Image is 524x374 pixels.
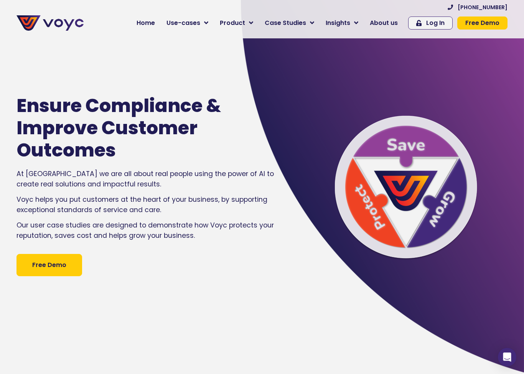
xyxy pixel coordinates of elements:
[16,194,279,215] p: Voyc helps you put customers at the heart of your business, by supporting exceptional standards o...
[498,348,516,366] div: Open Intercom Messenger
[458,5,508,10] span: [PHONE_NUMBER]
[16,169,279,189] p: At [GEOGRAPHIC_DATA] we are all about real people using the power of AI to create real solutions ...
[214,15,259,31] a: Product
[259,15,320,31] a: Case Studies
[16,15,84,31] img: voyc-full-logo
[320,15,364,31] a: Insights
[166,18,200,28] span: Use-cases
[16,254,82,276] a: Free Demo
[408,16,453,30] a: Log In
[220,18,245,28] span: Product
[426,20,445,26] span: Log In
[457,16,508,30] a: Free Demo
[448,5,508,10] a: [PHONE_NUMBER]
[326,18,350,28] span: Insights
[265,18,306,28] span: Case Studies
[16,220,279,241] p: Our user case studies are designed to demonstrate how Voyc protects your reputation, saves cost a...
[16,95,256,161] h1: Ensure Compliance & Improve Customer Outcomes
[137,18,155,28] span: Home
[465,20,499,26] span: Free Demo
[364,15,404,31] a: About us
[370,18,398,28] span: About us
[131,15,161,31] a: Home
[161,15,214,31] a: Use-cases
[32,260,66,270] span: Free Demo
